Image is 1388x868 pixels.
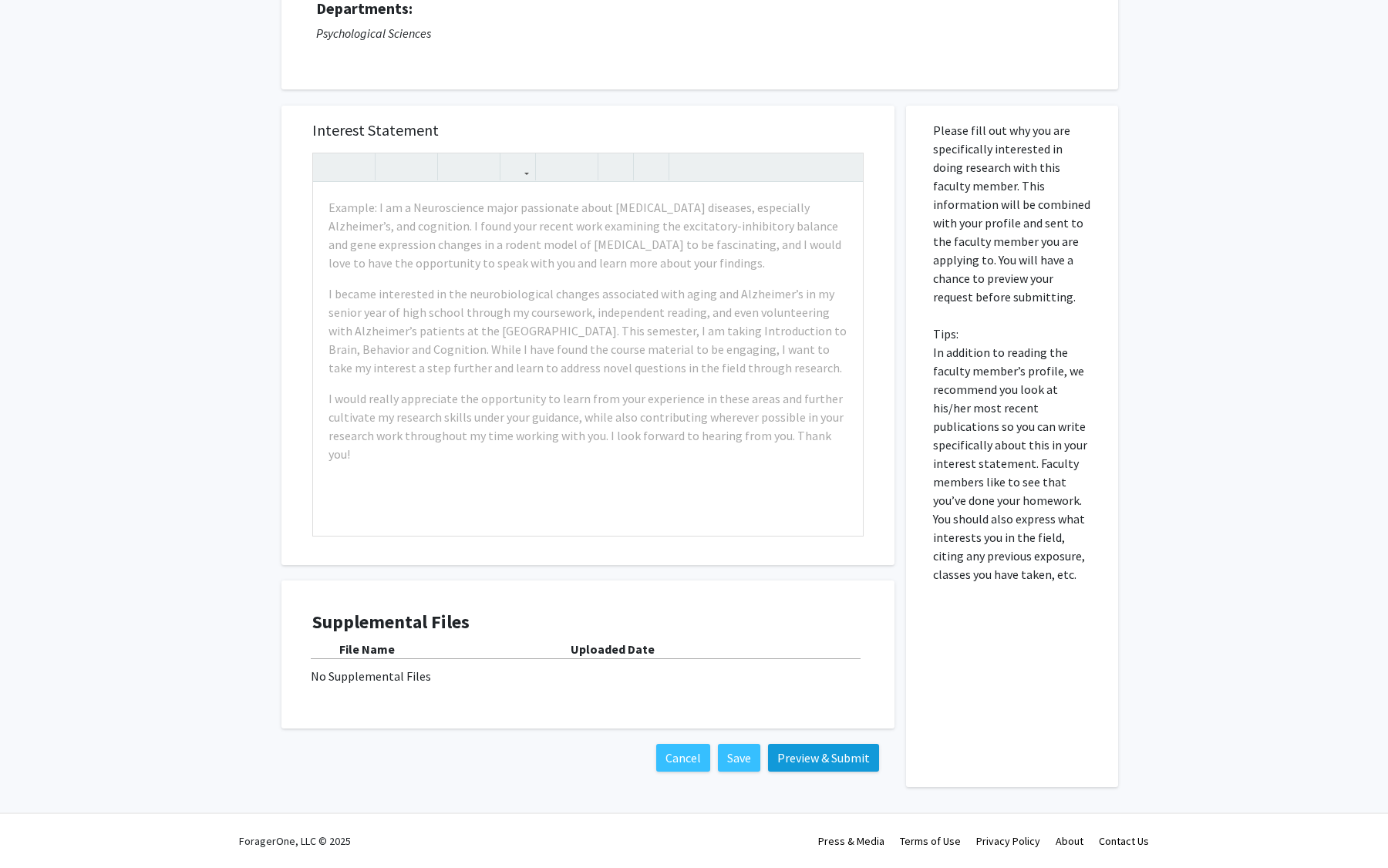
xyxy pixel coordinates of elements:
button: Save [718,744,760,772]
button: Superscript [442,153,469,180]
i: Psychological Sciences [316,25,431,41]
b: File Name [339,641,395,657]
button: Strong (Ctrl + B) [379,153,406,180]
button: Unordered list [540,153,567,180]
a: Privacy Policy [976,834,1040,848]
p: I would really appreciate the opportunity to learn from your experience in these areas and furthe... [328,389,847,463]
a: Press & Media [818,834,884,848]
a: Contact Us [1099,834,1149,848]
button: Fullscreen [832,153,859,180]
button: Insert horizontal rule [638,153,665,180]
button: Preview & Submit [768,744,879,772]
a: About [1056,834,1083,848]
b: Uploaded Date [571,641,655,657]
button: Undo (Ctrl + Z) [317,153,344,180]
h4: Supplemental Files [312,611,864,634]
button: Subscript [469,153,496,180]
p: Example: I am a Neuroscience major passionate about [MEDICAL_DATA] diseases, especially Alzheimer... [328,198,847,272]
h5: Interest Statement [312,121,864,140]
button: Cancel [656,744,710,772]
button: Emphasis (Ctrl + I) [406,153,433,180]
p: I became interested in the neurobiological changes associated with aging and Alzheimer’s in my se... [328,284,847,377]
div: Note to users with screen readers: Please press Alt+0 or Option+0 to deactivate our accessibility... [313,183,863,536]
div: No Supplemental Files [311,667,865,685]
a: Terms of Use [900,834,961,848]
button: Redo (Ctrl + Y) [344,153,371,180]
iframe: Chat [12,799,66,856]
div: ForagerOne, LLC © 2025 [239,814,351,868]
button: Ordered list [567,153,594,180]
button: Remove format [602,153,629,180]
p: Please fill out why you are specifically interested in doing research with this faculty member. T... [933,121,1091,584]
button: Link [504,153,531,180]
